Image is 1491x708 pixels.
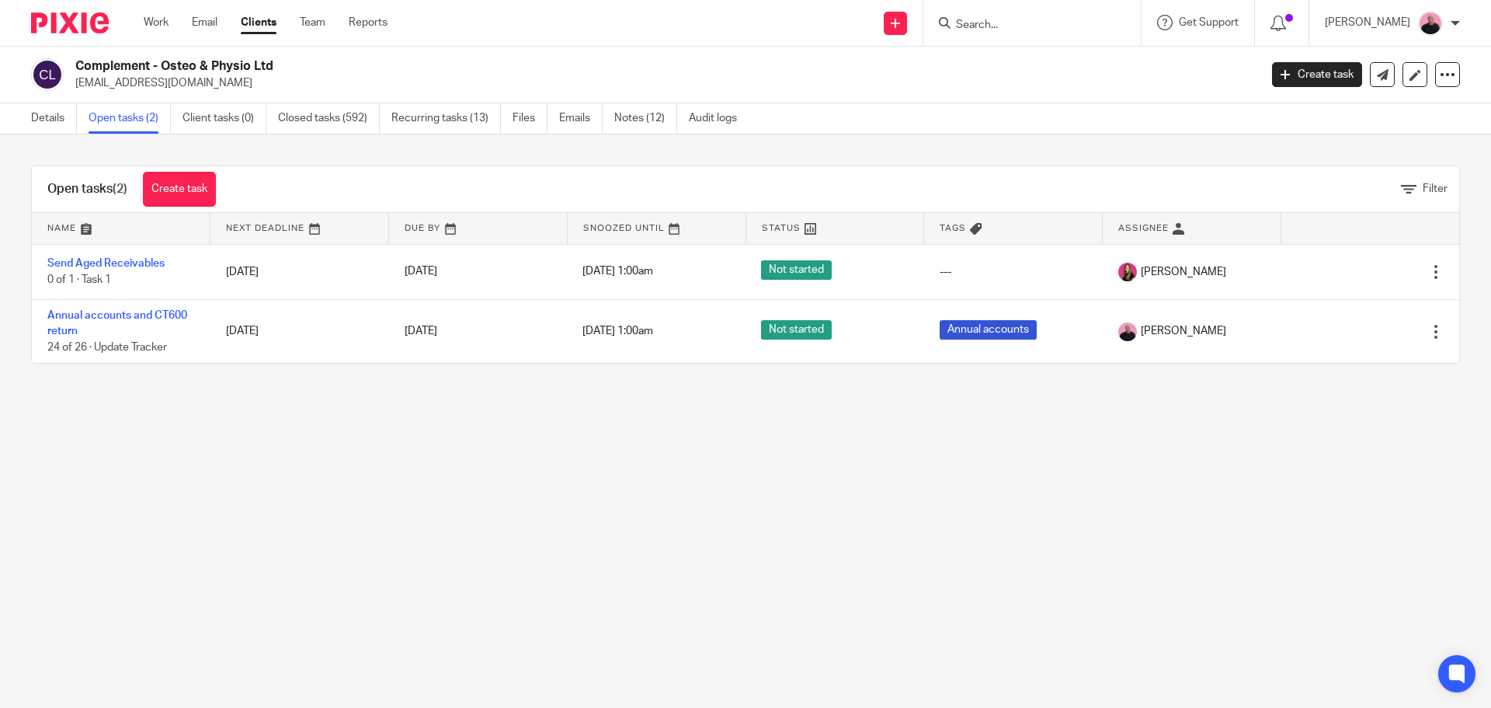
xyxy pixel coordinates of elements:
a: Create task [1272,62,1362,87]
span: [DATE] [405,326,437,337]
span: Not started [761,260,832,280]
img: Bio%20-%20Kemi%20.png [1118,323,1137,341]
span: [DATE] 1:00am [582,326,653,337]
td: [DATE] [210,244,389,299]
a: Emails [559,103,603,134]
img: 17.png [1118,263,1137,281]
div: --- [940,264,1087,280]
span: Get Support [1179,17,1239,28]
h2: Complement - Osteo & Physio Ltd [75,58,1014,75]
a: Send Aged Receivables [47,258,165,269]
p: [EMAIL_ADDRESS][DOMAIN_NAME] [75,75,1249,91]
a: Audit logs [689,103,749,134]
a: Closed tasks (592) [278,103,380,134]
span: (2) [113,183,127,195]
img: Pixie [31,12,109,33]
span: [DATE] [405,267,437,277]
a: Open tasks (2) [89,103,171,134]
span: [DATE] 1:00am [582,267,653,277]
a: Files [513,103,547,134]
img: svg%3E [31,58,64,91]
span: Annual accounts [940,320,1037,340]
span: Not started [761,320,832,340]
a: Client tasks (0) [182,103,266,134]
a: Annual accounts and CT600 return [47,310,187,337]
a: Email [192,15,217,30]
a: Work [144,15,169,30]
span: 24 of 26 · Update Tracker [47,342,167,353]
span: Filter [1423,183,1448,194]
img: Bio%20-%20Kemi%20.png [1418,11,1443,36]
a: Details [31,103,77,134]
span: [PERSON_NAME] [1141,264,1226,280]
a: Reports [349,15,388,30]
span: [PERSON_NAME] [1141,323,1226,339]
p: [PERSON_NAME] [1325,15,1410,30]
span: 0 of 1 · Task 1 [47,274,111,285]
td: [DATE] [210,299,389,363]
a: Team [300,15,325,30]
span: Status [762,224,801,232]
a: Recurring tasks (13) [391,103,501,134]
a: Notes (12) [614,103,677,134]
a: Clients [241,15,276,30]
h1: Open tasks [47,181,127,197]
input: Search [954,19,1094,33]
span: Tags [940,224,966,232]
a: Create task [143,172,216,207]
span: Snoozed Until [583,224,665,232]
